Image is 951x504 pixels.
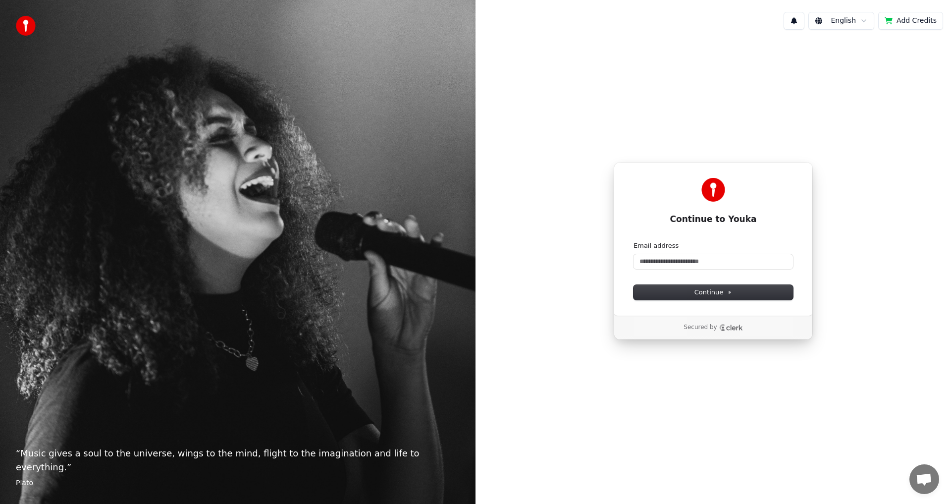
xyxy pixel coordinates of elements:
[634,241,679,250] label: Email address
[16,16,36,36] img: youka
[16,447,460,474] p: “ Music gives a soul to the universe, wings to the mind, flight to the imagination and life to ev...
[634,214,793,225] h1: Continue to Youka
[634,285,793,300] button: Continue
[909,464,939,494] div: Open chat
[701,178,725,202] img: Youka
[878,12,943,30] button: Add Credits
[694,288,732,297] span: Continue
[684,324,717,332] p: Secured by
[719,324,743,331] a: Clerk logo
[16,478,460,488] footer: Plato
